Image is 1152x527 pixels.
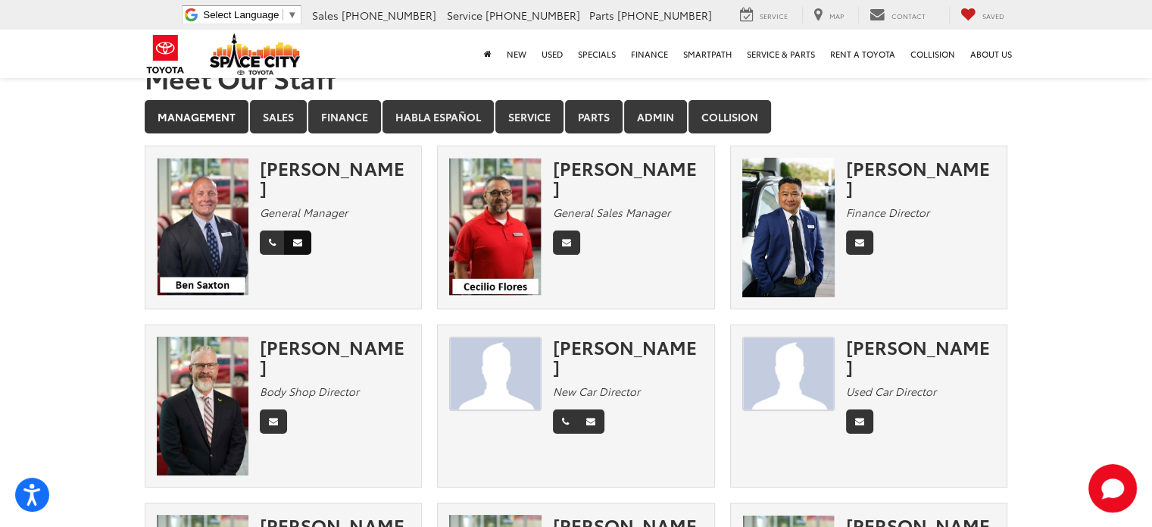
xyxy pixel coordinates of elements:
[260,158,410,198] div: [PERSON_NAME]
[203,9,297,20] a: Select Language​
[688,100,771,133] a: Collision
[137,30,194,79] img: Toyota
[1088,464,1137,513] button: Toggle Chat Window
[382,100,494,133] a: Habla Español
[589,8,614,23] span: Parts
[617,8,712,23] span: [PHONE_NUMBER]
[553,158,703,198] div: [PERSON_NAME]
[157,337,249,475] img: Sean Patterson
[145,100,1008,135] div: Department Tabs
[534,30,570,78] a: Used
[342,8,436,23] span: [PHONE_NUMBER]
[802,7,855,24] a: Map
[903,30,963,78] a: Collision
[676,30,739,78] a: SmartPath
[145,62,1008,93] h1: Meet Our Staff
[846,409,873,434] a: Email
[312,8,339,23] span: Sales
[250,100,307,133] a: Sales
[846,205,929,220] em: Finance Director
[553,337,703,377] div: [PERSON_NAME]
[739,30,823,78] a: Service & Parts
[963,30,1019,78] a: About Us
[846,158,996,198] div: [PERSON_NAME]
[287,9,297,20] span: ▼
[858,7,937,24] a: Contact
[260,409,287,434] a: Email
[145,100,248,133] a: Management
[742,337,835,412] img: Marco Compean
[891,11,926,20] span: Contact
[210,33,301,75] img: Space City Toyota
[577,409,604,434] a: Email
[565,100,623,133] a: Parts
[260,205,348,220] em: General Manager
[846,384,936,399] em: Used Car Director
[846,231,873,255] a: Email
[829,11,844,20] span: Map
[760,11,788,20] span: Service
[308,100,381,133] a: Finance
[553,384,640,399] em: New Car Director
[823,30,903,78] a: Rent a Toyota
[203,9,279,20] span: Select Language
[495,100,564,133] a: Service
[499,30,534,78] a: New
[260,337,410,377] div: [PERSON_NAME]
[1088,464,1137,513] svg: Start Chat
[982,11,1004,20] span: Saved
[260,384,359,399] em: Body Shop Director
[447,8,482,23] span: Service
[284,231,311,255] a: Email
[949,7,1016,24] a: My Saved Vehicles
[260,231,285,255] a: Phone
[449,337,542,412] img: JAMES TAYLOR
[485,8,580,23] span: [PHONE_NUMBER]
[476,30,499,78] a: Home
[623,30,676,78] a: Finance
[729,7,799,24] a: Service
[624,100,687,133] a: Admin
[846,337,996,377] div: [PERSON_NAME]
[157,158,249,296] img: Ben Saxton
[553,231,580,255] a: Email
[570,30,623,78] a: Specials
[742,158,835,297] img: Nam Pham
[553,409,578,434] a: Phone
[449,158,542,296] img: Cecilio Flores
[553,205,670,220] em: General Sales Manager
